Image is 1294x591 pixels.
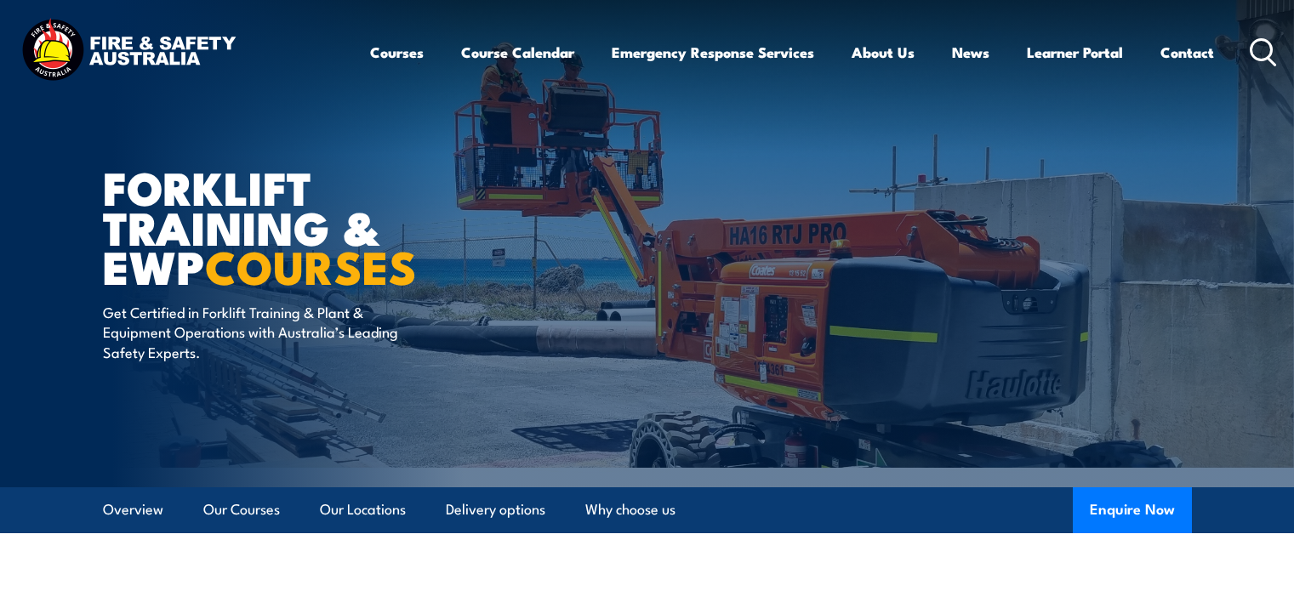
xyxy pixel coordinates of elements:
[612,30,814,75] a: Emergency Response Services
[446,487,545,532] a: Delivery options
[1160,30,1214,75] a: Contact
[103,302,413,361] p: Get Certified in Forklift Training & Plant & Equipment Operations with Australia’s Leading Safety...
[103,167,523,286] h1: Forklift Training & EWP
[852,30,915,75] a: About Us
[370,30,424,75] a: Courses
[952,30,989,75] a: News
[1073,487,1192,533] button: Enquire Now
[461,30,574,75] a: Course Calendar
[320,487,406,532] a: Our Locations
[103,487,163,532] a: Overview
[203,487,280,532] a: Our Courses
[585,487,676,532] a: Why choose us
[1027,30,1123,75] a: Learner Portal
[205,230,417,300] strong: COURSES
